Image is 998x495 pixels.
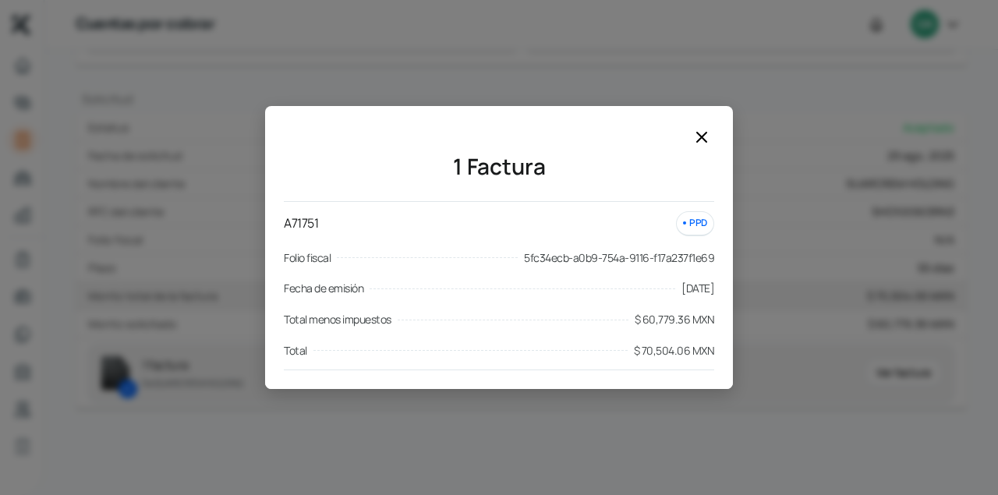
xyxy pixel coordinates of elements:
[284,279,363,298] span: Fecha de emisión
[284,310,391,329] span: Total menos impuestos
[676,211,714,235] div: PPD
[284,341,307,360] span: Total
[284,213,318,234] p: A71751
[524,249,714,267] span: 5fc34ecb-a0b9-754a-9116-f17a237f1e69
[453,150,546,182] div: 1 Factura
[634,341,715,360] span: $ 70,504.06 MXN
[635,310,715,329] span: $ 60,779.36 MXN
[284,249,331,267] span: Folio fiscal
[681,279,714,298] span: [DATE]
